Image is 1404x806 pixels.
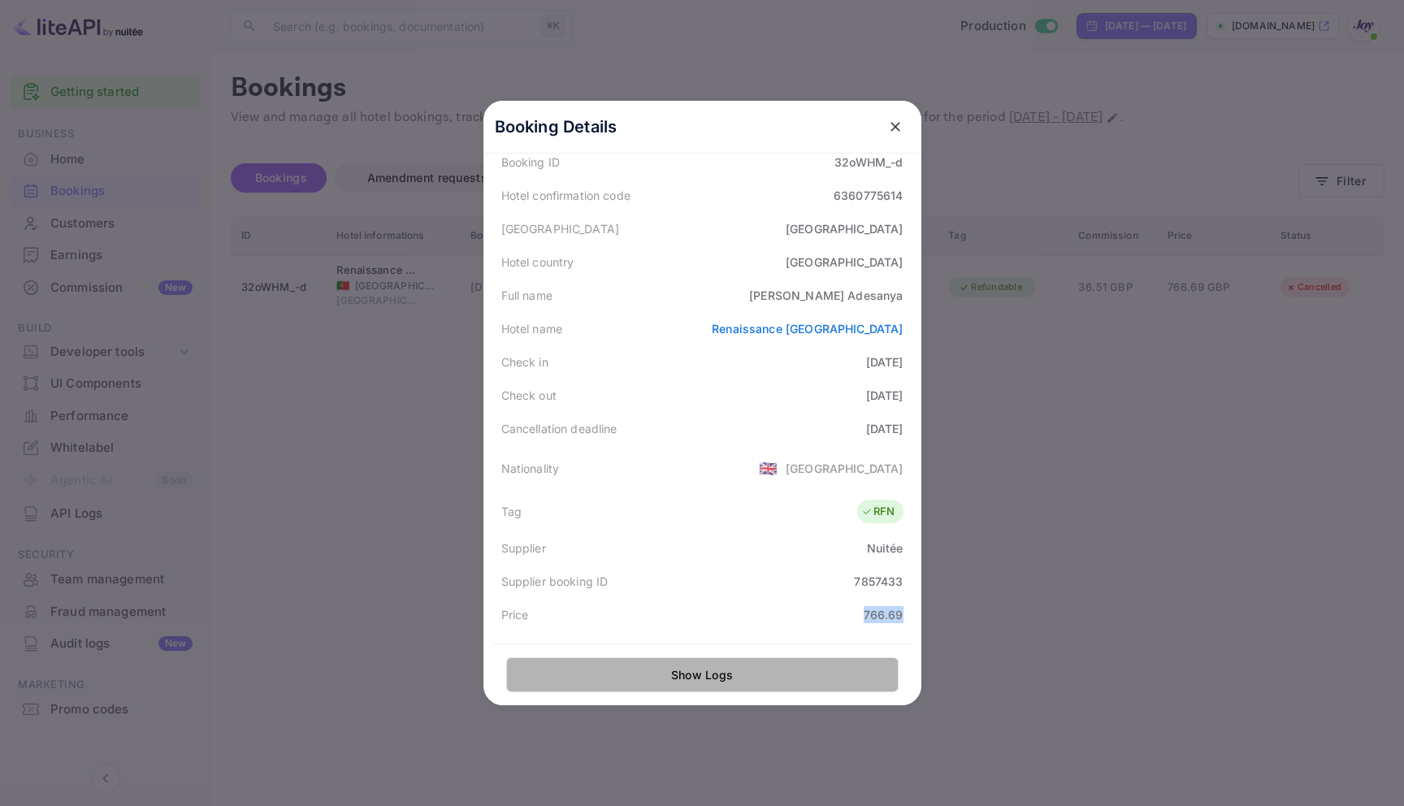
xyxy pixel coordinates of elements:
[759,453,778,483] span: United States
[866,353,903,370] div: [DATE]
[501,420,617,437] div: Cancellation deadline
[786,253,903,271] div: [GEOGRAPHIC_DATA]
[834,187,903,204] div: 6360775614
[495,115,617,139] p: Booking Details
[501,503,522,520] div: Tag
[854,573,903,590] div: 7857433
[712,322,903,336] a: Renaissance [GEOGRAPHIC_DATA]
[866,420,903,437] div: [DATE]
[501,606,529,623] div: Price
[501,253,574,271] div: Hotel country
[749,287,903,304] div: [PERSON_NAME] Adesanya
[501,187,630,204] div: Hotel confirmation code
[853,639,903,656] div: Pay Now
[501,639,578,656] div: Payment type
[867,539,903,557] div: Nuitée
[501,460,560,477] div: Nationality
[834,154,903,171] div: 32oWHM_-d
[501,387,557,404] div: Check out
[501,154,561,171] div: Booking ID
[866,387,903,404] div: [DATE]
[501,287,552,304] div: Full name
[786,460,903,477] div: [GEOGRAPHIC_DATA]
[506,657,899,692] button: Show Logs
[881,112,910,141] button: close
[501,320,563,337] div: Hotel name
[861,504,895,520] div: RFN
[501,220,620,237] div: [GEOGRAPHIC_DATA]
[786,220,903,237] div: [GEOGRAPHIC_DATA]
[864,606,903,623] div: 766.69
[501,573,609,590] div: Supplier booking ID
[501,539,546,557] div: Supplier
[501,353,548,370] div: Check in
